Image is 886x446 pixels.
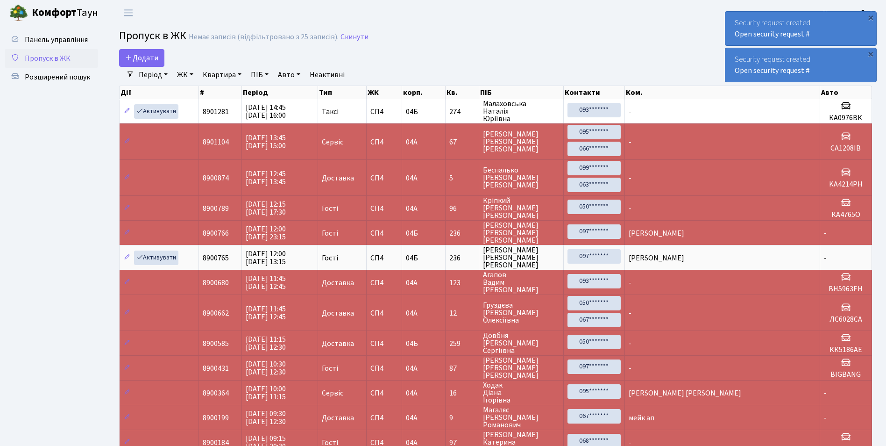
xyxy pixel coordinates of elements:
a: Пропуск в ЖК [5,49,98,68]
span: Агапов Вадим [PERSON_NAME] [483,271,560,294]
span: 04А [406,173,418,183]
th: Період [242,86,318,99]
span: СП4 [370,389,398,397]
span: Гості [322,205,338,212]
span: СП4 [370,174,398,182]
span: Магаляс [PERSON_NAME] Романович [483,406,560,429]
span: Пропуск в ЖК [119,28,186,44]
span: [DATE] 11:45 [DATE] 12:45 [246,304,286,322]
th: Ком. [625,86,820,99]
span: СП4 [370,414,398,422]
span: Кріпкий [PERSON_NAME] [PERSON_NAME] [483,197,560,219]
h5: ЛС6028СА [824,315,868,324]
span: - [629,278,631,288]
span: [DATE] 09:30 [DATE] 12:30 [246,409,286,427]
span: Довбня [PERSON_NAME] Сергіївна [483,332,560,354]
span: Гості [322,254,338,262]
span: 8900789 [203,203,229,214]
span: 04Б [406,107,418,117]
span: 274 [449,108,475,115]
div: Security request created [725,48,876,82]
a: ПІБ [247,67,272,83]
h5: BIGBANG [824,370,868,379]
div: × [866,49,875,58]
span: Сервіс [322,389,343,397]
span: Розширений пошук [25,72,90,82]
span: 8900765 [203,253,229,263]
span: СП4 [370,230,398,237]
span: 04Б [406,228,418,238]
span: [PERSON_NAME] [PERSON_NAME] [PERSON_NAME] [483,357,560,379]
span: Доставка [322,340,354,347]
th: Авто [820,86,872,99]
span: 04А [406,137,418,147]
span: [DATE] 12:00 [DATE] 23:15 [246,224,286,242]
a: Неактивні [306,67,348,83]
span: Доставка [322,414,354,422]
span: [DATE] 12:00 [DATE] 13:15 [246,249,286,267]
span: [PERSON_NAME] [PERSON_NAME] [PERSON_NAME] [483,222,560,244]
th: # [199,86,242,99]
span: [DATE] 11:15 [DATE] 12:30 [246,334,286,352]
a: Консьєрж б. 4. [823,7,875,19]
span: 8900199 [203,413,229,423]
span: Гості [322,230,338,237]
a: Період [135,67,171,83]
span: Доставка [322,174,354,182]
span: Таксі [322,108,339,115]
div: Security request created [725,12,876,45]
span: 8900874 [203,173,229,183]
span: 04Б [406,253,418,263]
a: Панель управління [5,30,98,49]
span: Пропуск в ЖК [25,53,71,64]
span: [DATE] 10:30 [DATE] 12:30 [246,359,286,377]
span: 8900662 [203,308,229,318]
b: Консьєрж б. 4. [823,8,875,18]
h5: КК5186АЕ [824,345,868,354]
a: Скинути [340,33,369,42]
span: Таун [32,5,98,21]
a: Додати [119,49,164,67]
span: 04А [406,203,418,214]
span: 236 [449,230,475,237]
span: 67 [449,138,475,146]
a: Open security request # [735,65,810,76]
a: Open security request # [735,29,810,39]
span: [PERSON_NAME] [629,228,684,238]
b: Комфорт [32,5,77,20]
span: [DATE] 12:45 [DATE] 13:45 [246,169,286,187]
th: ПІБ [479,86,564,99]
th: Дії [120,86,199,99]
h5: KA4214PH [824,180,868,189]
span: СП4 [370,365,398,372]
span: 123 [449,279,475,287]
th: Тип [318,86,367,99]
span: [PERSON_NAME] [PERSON_NAME] [PERSON_NAME] [483,130,560,153]
span: - [824,413,827,423]
span: [PERSON_NAME] [PERSON_NAME] [PERSON_NAME] [483,246,560,269]
img: logo.png [9,4,28,22]
a: Активувати [134,104,178,119]
span: Беспалько [PERSON_NAME] [PERSON_NAME] [483,166,560,189]
span: - [824,388,827,398]
span: 236 [449,254,475,262]
span: 259 [449,340,475,347]
h5: КА0976ВК [824,114,868,122]
span: - [629,173,631,183]
span: 04Б [406,338,418,349]
span: Ходак Діана Ігорівна [483,381,560,404]
span: 8900364 [203,388,229,398]
span: 04А [406,388,418,398]
th: Кв. [446,86,479,99]
h5: CA1208IB [824,144,868,153]
div: Немає записів (відфільтровано з 25 записів). [189,33,339,42]
span: - [629,203,631,214]
span: 8901281 [203,107,229,117]
span: - [629,338,631,349]
span: [DATE] 10:00 [DATE] 11:15 [246,384,286,402]
span: - [629,107,631,117]
span: 8901104 [203,137,229,147]
span: 04А [406,278,418,288]
span: - [629,308,631,318]
th: корп. [402,86,446,99]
